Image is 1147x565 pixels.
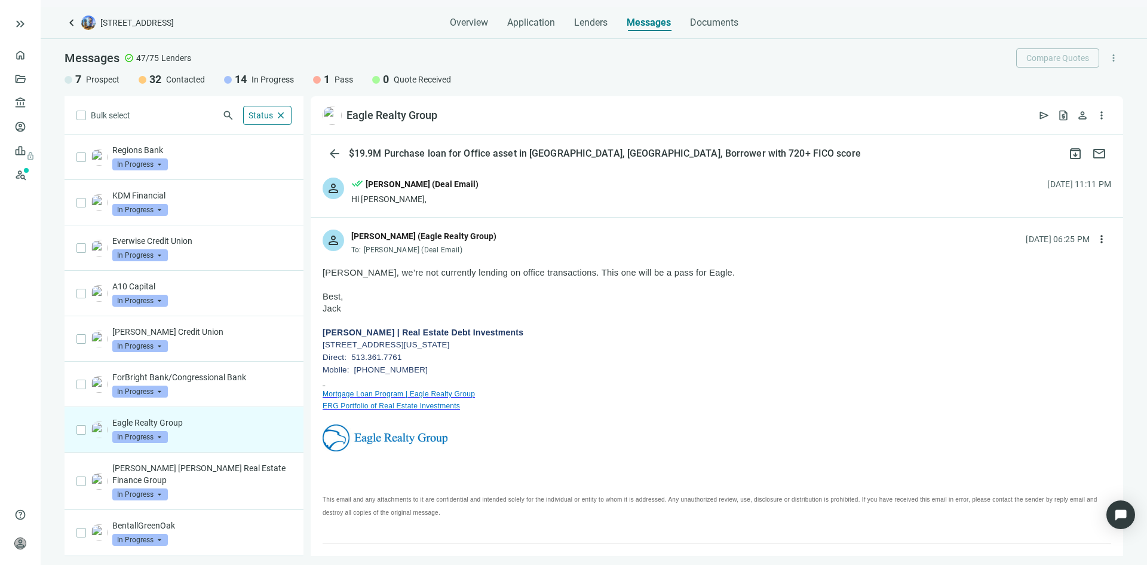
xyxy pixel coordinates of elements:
[1104,48,1123,68] button: more_vert
[91,473,108,490] img: 2ccb5689-915a-4cdb-a248-93808cd13552
[86,74,119,85] span: Prospect
[91,194,108,211] img: 79778cb8-a367-4e7a-ab69-2488a4d9eef8
[1106,500,1135,529] div: Open Intercom Messenger
[112,295,168,307] span: In Progress
[91,524,108,541] img: a493dc54-e614-46e3-bac6-4b15556e9bd2
[112,520,292,532] p: BentallGreenOak
[1038,109,1050,121] span: send
[1068,146,1082,161] span: archive
[351,245,496,255] div: To:
[124,53,134,63] span: check_circle
[112,158,168,170] span: In Progress
[252,74,294,85] span: In Progress
[112,386,168,398] span: In Progress
[91,149,108,166] img: c07615a9-6947-4b86-b81a-90c7b5606308.png
[91,285,108,302] img: f3ee51c8-c496-4375-bc5e-2600750b757d
[1087,142,1111,166] button: mail
[81,16,96,30] img: deal-logo
[335,74,353,85] span: Pass
[112,280,292,292] p: A10 Capital
[323,106,342,125] img: fb43059a-ada3-4c4a-ab70-67c342e0d3d7
[275,110,286,121] span: close
[690,17,738,29] span: Documents
[112,190,292,201] p: KDM Financial
[112,488,168,500] span: In Progress
[14,537,26,549] span: person
[627,17,671,28] span: Messages
[91,109,130,122] span: Bulk select
[1057,109,1069,121] span: request_quote
[91,376,108,393] img: a6098459-e241-47ac-94a0-544ff2dbc5ce
[14,509,26,521] span: help
[1096,109,1108,121] span: more_vert
[112,431,168,443] span: In Progress
[1108,53,1119,63] span: more_vert
[75,72,81,87] span: 7
[574,17,608,29] span: Lenders
[366,178,479,191] div: [PERSON_NAME] (Deal Email)
[351,193,479,205] div: Hi [PERSON_NAME],
[112,326,292,338] p: [PERSON_NAME] Credit Union
[1026,233,1090,246] div: [DATE] 06:25 PM
[13,17,27,31] button: keyboard_double_arrow_right
[1073,106,1092,125] button: person
[91,422,108,438] img: fb43059a-ada3-4c4a-ab70-67c342e0d3d7
[149,72,161,87] span: 32
[394,74,451,85] span: Quote Received
[1077,109,1088,121] span: person
[1092,146,1106,161] span: mail
[100,17,174,29] span: [STREET_ADDRESS]
[249,111,273,120] span: Status
[323,142,346,166] button: arrow_back
[364,246,462,254] span: [PERSON_NAME] (Deal Email)
[324,72,330,87] span: 1
[1092,230,1111,249] button: more_vert
[507,17,555,29] span: Application
[222,109,234,121] span: search
[112,204,168,216] span: In Progress
[112,340,168,352] span: In Progress
[351,230,496,243] div: [PERSON_NAME] (Eagle Realty Group)
[235,72,247,87] span: 14
[112,462,292,486] p: [PERSON_NAME] [PERSON_NAME] Real Estate Finance Group
[351,178,363,193] span: done_all
[326,233,341,248] span: person
[65,51,119,65] span: Messages
[1035,106,1054,125] button: send
[112,371,292,383] p: ForBright Bank/Congressional Bank
[1096,233,1108,245] span: more_vert
[136,52,159,64] span: 47/75
[65,16,79,30] a: keyboard_arrow_left
[166,74,205,85] span: Contacted
[112,417,292,429] p: Eagle Realty Group
[112,534,168,546] span: In Progress
[1016,48,1099,68] button: Compare Quotes
[91,240,108,256] img: 85cc5686-cbfb-4092-b6a7-d9e9e3daedf0
[1092,106,1111,125] button: more_vert
[91,331,108,347] img: 31004807-912f-4e07-ab04-db61f7ed6313
[161,52,191,64] span: Lenders
[326,181,341,196] span: person
[1047,178,1111,191] div: [DATE] 11:11 PM
[383,72,389,87] span: 0
[327,146,342,161] span: arrow_back
[112,249,168,261] span: In Progress
[1063,142,1087,166] button: archive
[346,108,437,123] div: Eagle Realty Group
[1054,106,1073,125] button: request_quote
[112,235,292,247] p: Everwise Credit Union
[112,144,292,156] p: Regions Bank
[450,17,488,29] span: Overview
[346,148,863,160] div: $19.9M Purchase loan for Office asset in [GEOGRAPHIC_DATA], [GEOGRAPHIC_DATA], Borrower with 720+...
